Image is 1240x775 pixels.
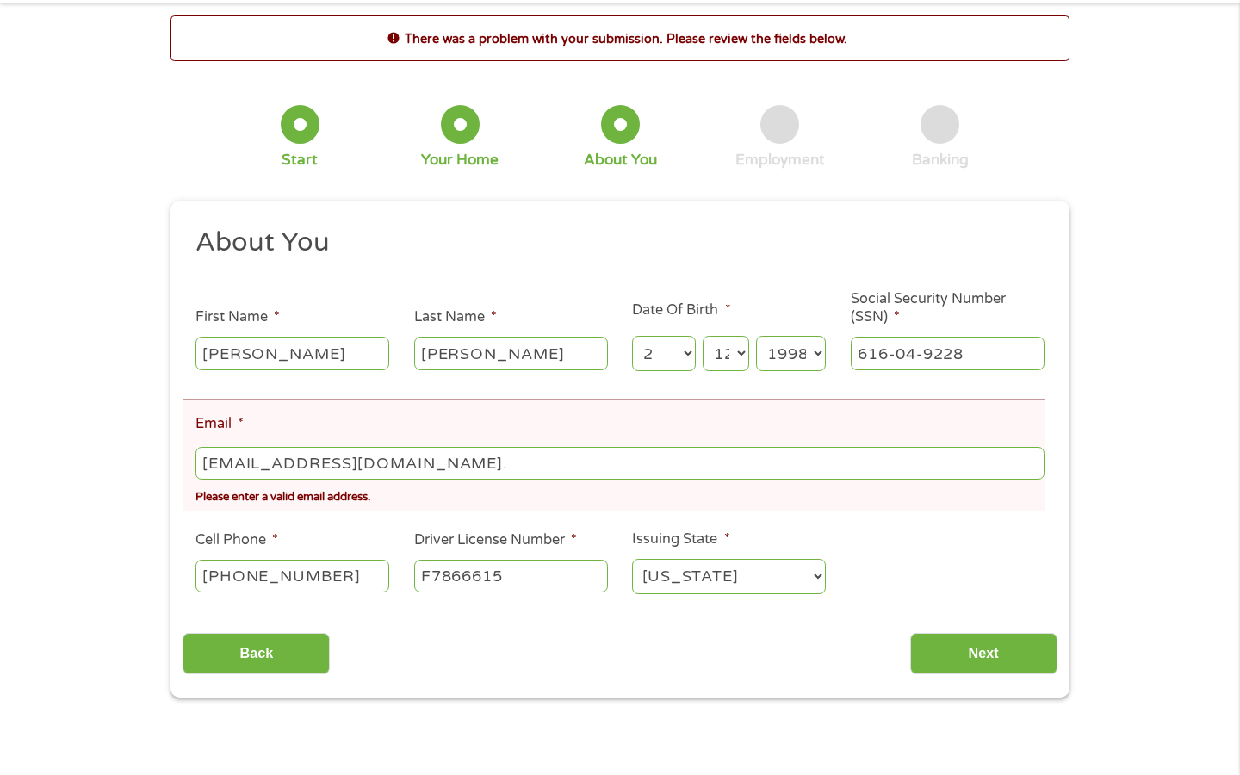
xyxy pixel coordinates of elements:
input: Next [910,633,1057,675]
label: Social Security Number (SSN) [851,290,1045,326]
div: About You [584,151,657,170]
label: Email [195,415,244,433]
div: Employment [735,151,825,170]
label: Cell Phone [195,531,278,549]
div: Banking [912,151,969,170]
input: John [195,337,389,369]
input: 078-05-1120 [851,337,1045,369]
label: Driver License Number [414,531,577,549]
h2: There was a problem with your submission. Please review the fields below. [171,29,1069,48]
div: Start [282,151,318,170]
label: Date Of Birth [632,301,730,319]
label: Last Name [414,308,497,326]
input: john@gmail.com [195,447,1045,480]
input: Smith [414,337,608,369]
div: Your Home [421,151,499,170]
label: First Name [195,308,280,326]
input: (541) 754-3010 [195,560,389,592]
label: Issuing State [632,530,729,549]
h2: About You [195,226,1032,260]
div: Please enter a valid email address. [195,483,1045,506]
input: Back [183,633,330,675]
